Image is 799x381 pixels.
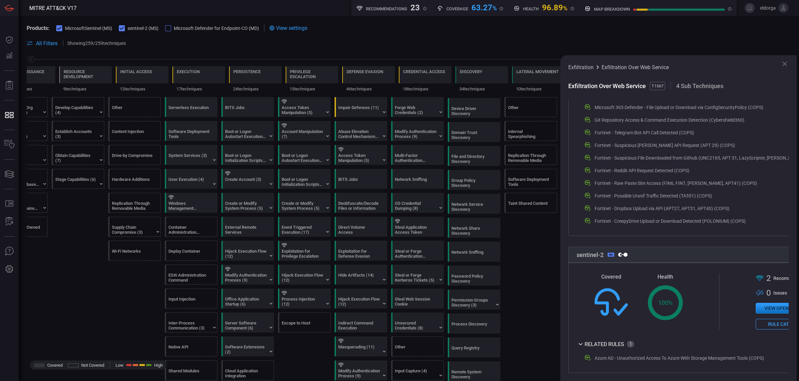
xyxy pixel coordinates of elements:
div: T1195: Supply Chain Compromise (Not covered) [108,217,161,237]
div: Steal or Forge Kerberos Tickets (5) [395,273,436,283]
button: All Filters [27,40,58,47]
div: Steal Application Access Token [395,225,436,235]
div: Create or Modify System Process (5) [225,201,267,211]
div: Software Deployment Tools [508,177,550,187]
div: ESXi Administration Command [168,273,210,283]
div: Exploitation for Privilege Escalation [282,249,323,259]
span: Covered [47,363,63,368]
div: T1539: Steal Web Session Cookie [391,289,444,309]
div: T1068: Exploitation for Privilege Escalation [278,241,331,261]
span: Not Covered [81,363,104,368]
div: Hardware Additions [112,177,153,187]
span: sentinel-2 (MS) [128,26,158,31]
div: T1564: Hide Artifacts [335,265,387,285]
div: T1072: Software Deployment Tools [165,121,217,141]
div: Supply Chain Compromise (3) [112,225,153,235]
div: T1037: Boot or Logon Initialization Scripts [221,145,274,165]
div: View settings [269,24,307,32]
h5: Coverage [446,6,468,11]
div: Network Sniffing [451,250,493,260]
div: Other (Not covered) [391,336,444,356]
div: Windows Management Instrumentation [168,201,210,211]
div: T1606: Forge Web Credentials [391,97,444,117]
span: Microsoft Defender for Endpoint-CO (MD) [174,26,259,31]
div: T1574: Hijack Execution Flow [221,241,274,261]
div: T1056: Input Capture (Not covered) [391,360,444,380]
div: OS Credential Dumping (8) [395,201,436,211]
div: BITS Jobs [225,105,267,115]
div: T1556: Modify Authentication Process [335,360,387,380]
div: T1012: Query Registry [448,337,500,357]
div: Multi-Factor Authentication Request Generation [395,153,436,163]
div: T1547: Boot or Logon Autostart Execution [221,121,274,141]
div: Permission Groups Discovery (3) [451,298,493,308]
h5: map breakdown [594,7,630,12]
span: 4 Sub Techniques [676,82,723,89]
div: T1675: ESXi Administration Command (Not covered) [165,265,217,285]
div: T1069: Permission Groups Discovery [448,290,500,310]
div: Replication Through Removable Media [112,201,153,211]
div: TA0007: Discovery [455,66,508,94]
div: Create Account (3) [225,177,267,187]
div: T1547: Boot or Logon Autostart Execution [278,145,331,165]
div: Initial Access [120,69,152,74]
div: Other [112,105,153,115]
div: 24 techniques [229,83,282,94]
div: T1574: Hijack Execution Flow [278,265,331,285]
div: T1055: Process Injection [278,289,331,309]
div: Access Token Manipulation (5) [338,153,380,163]
span: High [154,363,163,368]
div: Escape to Host [282,320,323,330]
div: Azure AD - Unauthorized Access To Azure With Storage Management Tools (COPS) [595,355,764,361]
div: T1610: Deploy Container (Not covered) [165,241,217,261]
div: T1189: Drive-by Compromise (Not covered) [108,145,161,165]
div: External Remote Services [225,225,267,235]
div: 63.27 [471,3,497,11]
div: T1546: Event Triggered Execution [278,217,331,237]
div: Hijack Execution Flow (12) [338,297,380,307]
h5: Recommendations [366,6,407,11]
span: Issue s [773,290,787,296]
div: T1129: Shared Modules (Not covered) [165,360,217,380]
div: Office Application Startup (6) [225,297,267,307]
p: Showing 259 / 259 techniques [67,41,126,46]
div: TA0004: Privilege Escalation [286,66,338,94]
div: T1133: External Remote Services [221,217,274,237]
button: Cards [1,166,17,182]
div: 100 % [648,285,683,320]
div: T1611: Escape to Host (Not covered) [278,313,331,332]
span: % [492,5,497,12]
div: Privilege Escalation [290,69,334,79]
div: Deploy Container [168,249,210,259]
div: Hide Artifacts (14) [338,273,380,283]
button: MITRE - Detection Posture [1,107,17,123]
div: T1587: Develop Capabilities (Not covered) [52,97,104,117]
div: T1136: Create Account [221,169,274,189]
div: T1569: System Services [165,145,217,165]
div: T1047: Windows Management Instrumentation [165,193,217,213]
div: T1615: Group Policy Discovery [448,170,500,190]
div: TA0006: Credential Access [399,66,451,94]
div: 18 techniques [399,83,451,94]
div: Fortinet - Possible Ursnif Traffic Detected (TA551) (COPS) [595,193,712,198]
div: Container Administration Command [168,225,210,235]
div: T1585: Establish Accounts (Not covered) [52,121,104,141]
span: T1567 [650,82,665,90]
div: Input Capture (4) [395,368,436,378]
span: Exfiltration Over Web Service [602,64,669,70]
div: T1211: Exploitation for Defense Evasion [335,241,387,261]
div: Microsoft 365 Defender - File Upload or Download via ConfigSecurityPolicy (COPS) [595,105,763,110]
div: Software Deployment Tools [168,129,210,139]
div: Network Service Discovery [451,202,493,212]
div: T1652: Device Driver Discovery [448,98,500,118]
div: Replication Through Removable Media [508,153,550,163]
div: T1543: Create or Modify System Process [278,193,331,213]
div: Process Discovery [451,321,493,331]
div: T1003: OS Credential Dumping [391,193,444,213]
div: T1202: Indirect Command Execution [335,313,387,332]
div: Native API [168,344,210,354]
div: Stage Capabilities (6) [55,177,97,187]
div: T1556: Modify Authentication Process [221,265,274,285]
button: Related Rules [577,340,634,348]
